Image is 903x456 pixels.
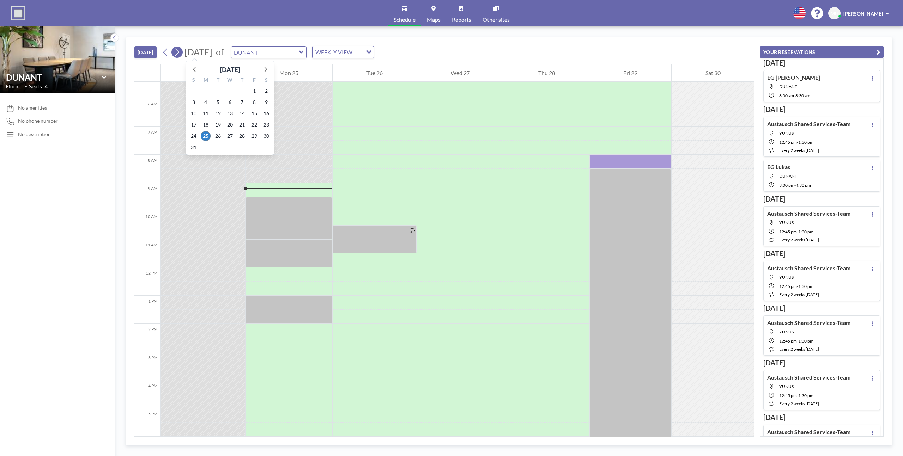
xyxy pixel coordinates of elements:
div: Wed 27 [417,64,504,82]
div: Thu 28 [504,64,589,82]
span: Floor: - [6,83,23,90]
span: MH [830,10,839,17]
span: 8:00 AM [779,93,794,98]
span: Monday, August 18, 2025 [201,120,211,130]
span: 12:45 PM [779,284,797,289]
div: 5 PM [134,408,160,437]
input: DUNANT [231,47,299,58]
span: YUNUS [779,220,794,225]
span: Friday, August 8, 2025 [249,97,259,107]
span: - [797,229,798,234]
span: Saturday, August 30, 2025 [261,131,271,141]
h4: EG [PERSON_NAME] [767,74,820,81]
span: Thursday, August 7, 2025 [237,97,247,107]
div: 1 PM [134,296,160,324]
span: every 2 weeks [DATE] [779,292,819,297]
div: 6 AM [134,98,160,127]
span: every 2 weeks [DATE] [779,401,819,406]
div: Search for option [313,46,374,58]
span: Thursday, August 28, 2025 [237,131,247,141]
span: every 2 weeks [DATE] [779,148,819,153]
span: No amenities [18,105,47,111]
h4: Austausch Shared Services-Team [767,429,850,436]
span: Friday, August 1, 2025 [249,86,259,96]
span: Monday, August 25, 2025 [201,131,211,141]
span: of [216,47,224,57]
span: 12:45 PM [779,338,797,344]
img: organization-logo [11,6,25,20]
div: 9 AM [134,183,160,211]
div: Fri 29 [589,64,671,82]
span: Friday, August 15, 2025 [249,109,259,118]
h3: [DATE] [763,358,880,367]
span: - [797,338,798,344]
span: - [797,284,798,289]
span: Tuesday, August 12, 2025 [213,109,223,118]
div: T [212,76,224,85]
span: YUNUS [779,130,794,136]
div: 10 AM [134,211,160,239]
span: Saturday, August 16, 2025 [261,109,271,118]
span: Seats: 4 [29,83,48,90]
h4: Austausch Shared Services-Team [767,210,850,217]
span: DUNANT [779,84,797,89]
div: [DATE] [220,64,240,74]
span: Saturday, August 23, 2025 [261,120,271,130]
span: Friday, August 29, 2025 [249,131,259,141]
span: 3:00 PM [779,183,794,188]
span: Sunday, August 24, 2025 [189,131,199,141]
span: Other sites [483,17,510,23]
span: Monday, August 11, 2025 [201,109,211,118]
div: W [224,76,236,85]
div: T [236,76,248,85]
span: Tuesday, August 26, 2025 [213,131,223,141]
span: 1:30 PM [798,393,813,398]
h4: Austausch Shared Services-Team [767,265,850,272]
div: M [200,76,212,85]
span: Sunday, August 3, 2025 [189,97,199,107]
span: Saturday, August 9, 2025 [261,97,271,107]
span: Monday, August 4, 2025 [201,97,211,107]
span: - [797,140,798,145]
div: 4 PM [134,380,160,408]
h3: [DATE] [763,58,880,67]
span: 12:45 PM [779,140,797,145]
span: every 2 weeks [DATE] [779,346,819,352]
span: • [25,84,27,89]
div: 11 AM [134,239,160,267]
div: Mon 25 [246,64,332,82]
div: S [260,76,272,85]
h4: Austausch Shared Services-Team [767,319,850,326]
span: Saturday, August 2, 2025 [261,86,271,96]
span: Sunday, August 17, 2025 [189,120,199,130]
span: Sunday, August 10, 2025 [189,109,199,118]
span: Sunday, August 31, 2025 [189,142,199,152]
span: Wednesday, August 6, 2025 [225,97,235,107]
h3: [DATE] [763,249,880,258]
div: No description [18,131,51,137]
span: - [797,393,798,398]
div: 12 PM [134,267,160,296]
span: every 2 weeks [DATE] [779,237,819,242]
span: Wednesday, August 20, 2025 [225,120,235,130]
div: Tue 26 [333,64,417,82]
div: F [248,76,260,85]
span: 1:30 PM [798,229,813,234]
div: 7 AM [134,127,160,155]
input: Search for option [354,48,362,57]
h3: [DATE] [763,195,880,203]
span: 1:30 PM [798,284,813,289]
span: Wednesday, August 27, 2025 [225,131,235,141]
span: Friday, August 22, 2025 [249,120,259,130]
div: Sat 30 [672,64,754,82]
button: [DATE] [134,46,157,58]
h3: [DATE] [763,105,880,114]
div: 5 AM [134,70,160,98]
span: Thursday, August 21, 2025 [237,120,247,130]
span: 8:30 AM [795,93,810,98]
span: Maps [427,17,441,23]
h3: [DATE] [763,304,880,313]
span: Tuesday, August 19, 2025 [213,120,223,130]
h3: [DATE] [763,413,880,422]
div: 3 PM [134,352,160,380]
